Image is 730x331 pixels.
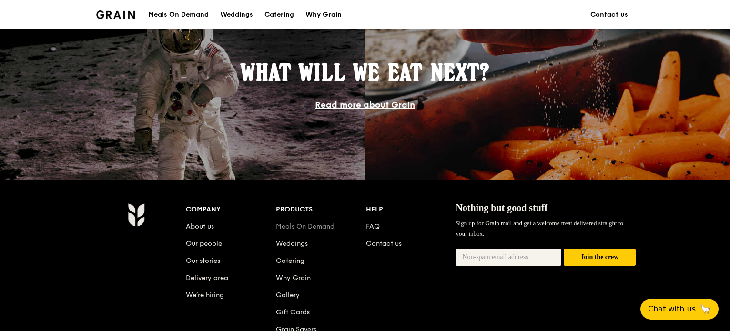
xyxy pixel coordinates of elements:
[186,291,224,299] a: We’re hiring
[366,203,456,216] div: Help
[305,0,342,29] div: Why Grain
[564,249,636,266] button: Join the crew
[366,240,402,248] a: Contact us
[456,249,561,266] input: Non-spam email address
[96,10,135,19] img: Grain
[220,0,253,29] div: Weddings
[456,220,623,237] span: Sign up for Grain mail and get a welcome treat delivered straight to your inbox.
[276,274,311,282] a: Why Grain
[276,203,366,216] div: Products
[128,203,144,227] img: Grain
[241,59,489,86] span: What will we eat next?
[259,0,300,29] a: Catering
[640,299,719,320] button: Chat with us🦙
[315,100,415,110] a: Read more about Grain
[456,202,547,213] span: Nothing but good stuff
[648,303,696,315] span: Chat with us
[276,257,304,265] a: Catering
[264,0,294,29] div: Catering
[186,240,222,248] a: Our people
[186,203,276,216] div: Company
[148,0,209,29] div: Meals On Demand
[214,0,259,29] a: Weddings
[276,308,310,316] a: Gift Cards
[186,222,214,231] a: About us
[186,274,228,282] a: Delivery area
[186,257,220,265] a: Our stories
[276,222,335,231] a: Meals On Demand
[276,240,308,248] a: Weddings
[300,0,347,29] a: Why Grain
[276,291,300,299] a: Gallery
[366,222,380,231] a: FAQ
[585,0,634,29] a: Contact us
[700,303,711,315] span: 🦙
